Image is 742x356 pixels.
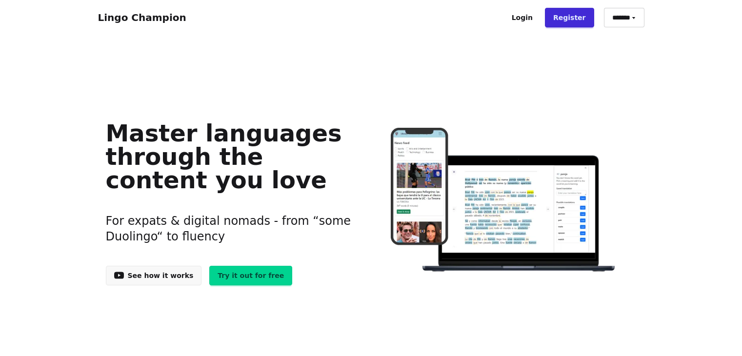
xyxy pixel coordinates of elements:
[106,266,202,285] a: See how it works
[371,128,636,274] img: Learn languages online
[98,12,186,23] a: Lingo Champion
[503,8,541,27] a: Login
[106,201,356,256] h3: For expats & digital nomads - from “some Duolingo“ to fluency
[106,121,356,192] h1: Master languages through the content you love
[545,8,594,27] a: Register
[209,266,292,285] a: Try it out for free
